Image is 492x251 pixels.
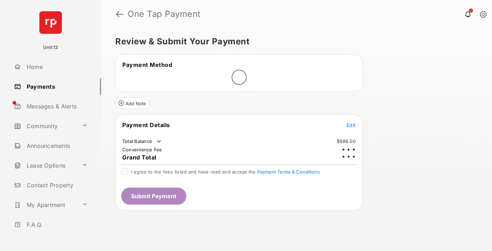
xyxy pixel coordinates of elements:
[131,169,320,175] span: I agree to the fees listed and have read and accept the
[122,121,170,128] span: Payment Details
[128,10,201,18] strong: One Tap Payment
[11,157,79,174] a: Lease Options
[11,118,79,134] a: Community
[11,137,101,154] a: Announcements
[11,216,101,233] a: F.A.Q.
[257,169,320,175] button: I agree to the fees listed and have read and accept the
[121,188,186,205] button: Submit Payment
[11,177,101,194] a: Contact Property
[347,122,356,128] span: Edit
[122,146,163,153] td: Convenience Fee
[11,196,79,213] a: My Apartment
[115,98,149,109] button: Add Note
[122,138,162,145] td: Total Balance
[347,121,356,128] button: Edit
[115,37,472,46] h5: Review & Submit Your Payment
[11,78,101,95] a: Payments
[11,58,101,75] a: Home
[39,11,62,34] img: svg+xml;base64,PHN2ZyB4bWxucz0iaHR0cDovL3d3dy53My5vcmcvMjAwMC9zdmciIHdpZHRoPSI2NCIgaGVpZ2h0PSI2NC...
[43,44,58,51] p: Unit12
[122,154,156,161] span: Grand Total
[336,138,356,144] td: $986.00
[122,61,172,68] span: Payment Method
[11,98,101,115] a: Messages & Alerts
